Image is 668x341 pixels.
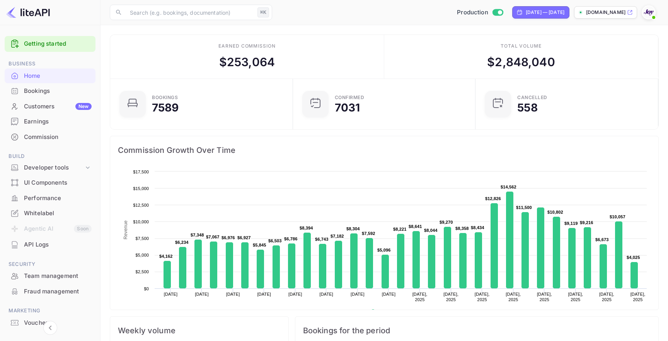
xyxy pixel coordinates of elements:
text: $4,025 [627,255,640,260]
span: Business [5,60,95,68]
text: $6,503 [268,238,282,243]
div: Total volume [501,43,542,50]
div: [DATE] — [DATE] [526,9,564,16]
div: $ 2,848,040 [487,53,555,71]
div: 558 [517,102,537,113]
text: [DATE] [351,292,365,296]
div: UI Components [24,178,92,187]
text: $14,562 [501,185,516,189]
div: Switch to Sandbox mode [454,8,506,17]
div: $ 253,064 [219,53,275,71]
div: Developer tools [24,163,84,172]
text: $8,358 [455,226,469,231]
a: Home [5,69,95,83]
a: CustomersNew [5,99,95,113]
text: $6,673 [595,237,609,242]
text: [DATE], 2025 [631,292,646,302]
text: [DATE] [382,292,396,296]
a: Team management [5,269,95,283]
div: Vouchers [24,319,92,327]
text: $7,182 [331,234,344,238]
text: $9,119 [564,221,578,226]
div: Customers [24,102,92,111]
text: [DATE], 2025 [475,292,490,302]
text: $8,434 [471,225,484,230]
text: $7,500 [135,236,149,241]
a: Commission [5,130,95,144]
span: Marketing [5,307,95,315]
text: Revenue [378,309,398,315]
text: $6,976 [222,235,235,240]
div: Fraud management [5,284,95,299]
text: $7,348 [191,233,204,237]
text: $8,304 [346,226,360,231]
div: Commission [24,133,92,142]
text: [DATE], 2025 [599,292,614,302]
span: Build [5,152,95,161]
span: Commission Growth Over Time [118,144,651,156]
a: UI Components [5,175,95,190]
div: CANCELLED [517,95,547,100]
img: With Joy [642,6,655,19]
a: Earnings [5,114,95,129]
text: $15,000 [133,186,149,191]
text: $8,221 [393,227,407,231]
div: Earnings [5,114,95,129]
text: $9,270 [440,220,453,224]
a: Bookings [5,84,95,98]
div: Team management [24,272,92,281]
text: $11,500 [516,205,532,210]
div: Confirmed [335,95,365,100]
div: Developer tools [5,161,95,175]
text: $6,234 [175,240,189,245]
text: [DATE] [257,292,271,296]
a: Vouchers [5,315,95,330]
div: 7031 [335,102,360,113]
div: Earnings [24,117,92,126]
p: [DOMAIN_NAME] [586,9,625,16]
div: API Logs [5,237,95,252]
text: $5,096 [377,248,391,252]
text: [DATE] [164,292,178,296]
div: Earned commission [218,43,276,50]
text: $8,641 [409,224,422,229]
div: Whitelabel [24,209,92,218]
text: [DATE], 2025 [537,292,552,302]
a: Fraud management [5,284,95,298]
div: 7589 [152,102,179,113]
text: $2,500 [135,269,149,274]
input: Search (e.g. bookings, documentation) [125,5,254,20]
text: [DATE], 2025 [506,292,521,302]
text: $6,786 [284,236,298,241]
button: Collapse navigation [43,321,57,335]
text: $17,500 [133,170,149,174]
text: $10,000 [133,219,149,224]
text: $0 [144,286,149,291]
text: [DATE] [195,292,209,296]
text: $5,845 [253,243,266,247]
text: [DATE] [226,292,240,296]
a: Whitelabel [5,206,95,220]
text: Revenue [123,220,128,239]
div: Bookings [24,87,92,96]
text: $8,044 [424,228,438,233]
div: API Logs [24,240,92,249]
text: $6,743 [315,237,329,242]
a: API Logs [5,237,95,252]
span: Bookings for the period [303,324,651,337]
div: Vouchers [5,315,95,331]
text: [DATE] [288,292,302,296]
text: $9,216 [580,220,593,225]
text: $10,057 [610,214,625,219]
text: [DATE] [320,292,334,296]
text: [DATE], 2025 [568,292,583,302]
div: ⌘K [257,7,269,17]
text: [DATE], 2025 [412,292,428,302]
text: $4,162 [159,254,173,259]
div: Commission [5,130,95,145]
span: Security [5,260,95,269]
img: LiteAPI logo [6,6,50,19]
div: New [75,103,92,110]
